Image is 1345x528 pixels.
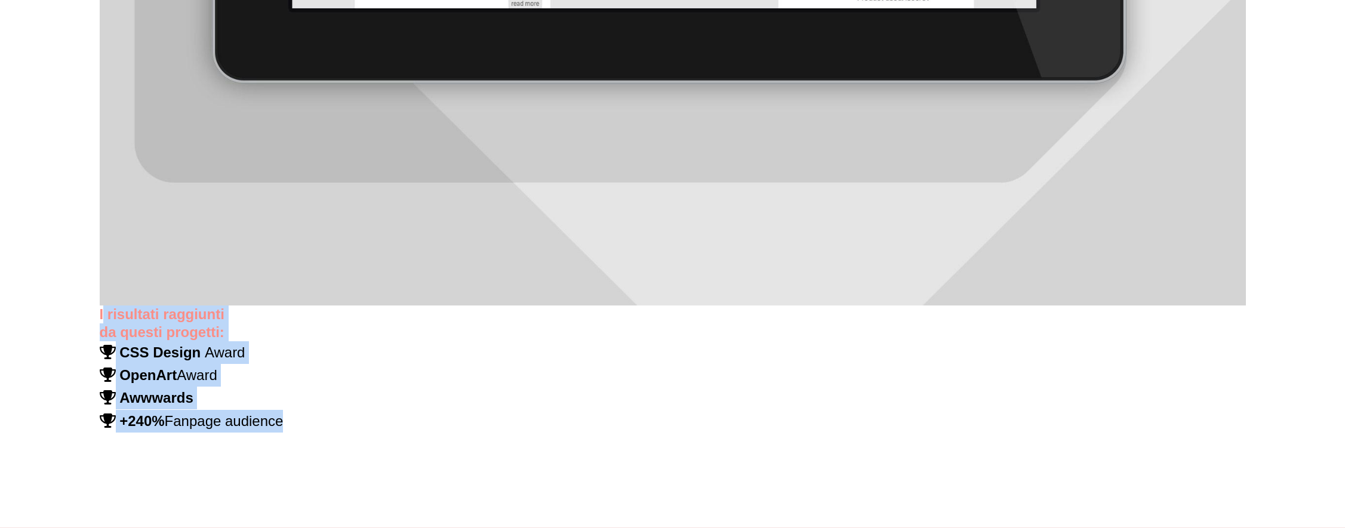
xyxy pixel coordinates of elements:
[119,390,193,406] b: Awwwards
[119,367,177,383] strong: OpenArt
[100,305,1246,341] h3: I risultati raggiunti da questi progetti:
[100,413,284,429] span: Fanpage audience
[119,413,164,429] strong: +240%
[119,344,201,360] strong: CSS Design
[119,367,217,383] span: Award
